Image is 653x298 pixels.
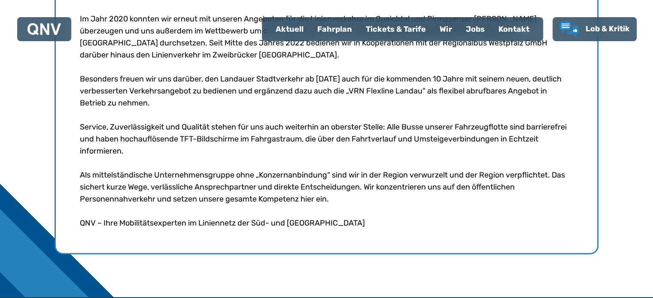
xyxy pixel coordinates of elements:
p: Service, Zuverlässigkeit und Qualität stehen für uns auch weiterhin an oberster Stelle: Alle Buss... [80,121,573,157]
p: Im Jahr 2020 konnten wir erneut mit unseren Angeboten für die Linienverkehre im Queichtal und Pir... [80,13,573,61]
img: QNV Logo [27,23,61,35]
a: Kontakt [492,18,536,40]
p: Besonders freuen wir uns darüber, den Landauer Stadtverkehr ab [DATE] auch für die kommenden 10 J... [80,73,573,109]
a: Wir [433,18,459,40]
a: Aktuell [269,18,310,40]
p: QNV – Ihre Mobilitätsexperten im Liniennetz der Süd- und [GEOGRAPHIC_DATA] [80,217,573,229]
a: QNV Logo [27,21,61,38]
span: Lob & Kritik [586,24,630,33]
a: Fahrplan [310,18,359,40]
a: Tickets & Tarife [359,18,433,40]
p: Als mittelständische Unternehmensgruppe ohne „Konzernanbindung“ sind wir in der Region verwurzelt... [80,169,573,205]
a: Jobs [459,18,492,40]
a: Lob & Kritik [559,21,630,37]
